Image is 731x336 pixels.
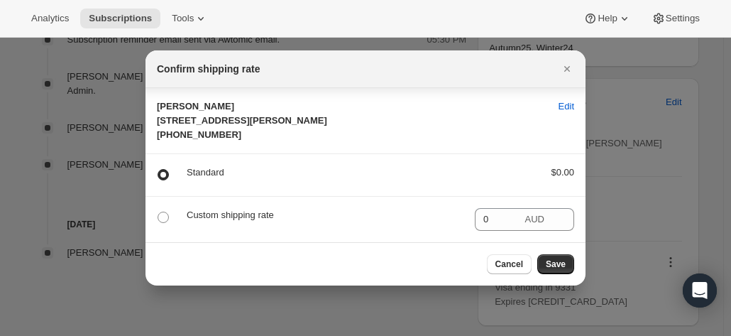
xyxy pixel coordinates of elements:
[666,13,700,24] span: Settings
[157,101,327,140] span: [PERSON_NAME] [STREET_ADDRESS][PERSON_NAME] [PHONE_NUMBER]
[537,254,574,274] button: Save
[550,95,583,118] button: Edit
[525,214,544,224] span: AUD
[487,254,532,274] button: Cancel
[551,167,574,178] span: $0.00
[23,9,77,28] button: Analytics
[598,13,617,24] span: Help
[683,273,717,308] div: Open Intercom Messenger
[557,59,577,79] button: Close
[495,259,523,270] span: Cancel
[187,166,528,180] p: Standard
[80,9,160,28] button: Subscriptions
[89,13,152,24] span: Subscriptions
[643,9,708,28] button: Settings
[31,13,69,24] span: Analytics
[546,259,566,270] span: Save
[172,13,194,24] span: Tools
[157,62,260,76] h2: Confirm shipping rate
[163,9,216,28] button: Tools
[187,208,463,222] p: Custom shipping rate
[575,9,639,28] button: Help
[559,99,574,114] span: Edit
